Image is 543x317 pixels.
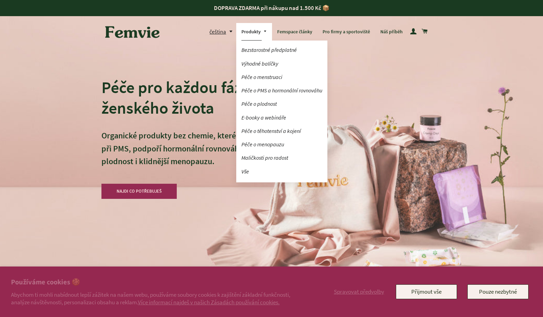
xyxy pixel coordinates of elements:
[236,84,327,97] a: Péče o PMS a hormonální rovnováhu
[334,288,384,295] span: Spravovat předvolby
[333,284,385,299] button: Spravovat předvolby
[101,129,255,181] p: Organické produkty bez chemie, které uleví při PMS, podpoří hormonální rovnováhu, plodnost i klid...
[101,77,255,118] h2: Péče pro každou fázi ženského života
[11,278,306,287] h2: Používáme cookies 🍪
[101,184,177,199] a: NAJDI CO POTŘEBUJEŠ
[396,284,457,299] button: Přijmout vše
[236,125,327,137] a: Péče o těhotenství a kojení
[138,298,280,306] a: Více informací najdeš v našich Zásadách používání cookies.
[317,23,375,41] a: Pro firmy a sportoviště
[467,284,529,299] button: Pouze nezbytné
[209,27,236,36] button: čeština
[236,138,327,150] a: Péče o menopauzu
[375,23,408,41] a: Náš příběh
[236,58,327,70] a: Výhodné balíčky
[236,152,327,164] a: Maličkosti pro radost
[236,166,327,178] a: Vše
[236,98,327,110] a: Péče o plodnost
[236,71,327,83] a: Péče o menstruaci
[236,23,272,41] a: Produkty
[236,112,327,124] a: E-booky a webináře
[236,44,327,56] a: Bezstarostné předplatné
[101,21,163,43] img: Femvie
[11,291,306,306] p: Abychom ti mohli nabídnout lepší zážitek na našem webu, používáme soubory cookies k zajištění zák...
[272,23,317,41] a: Femspace články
